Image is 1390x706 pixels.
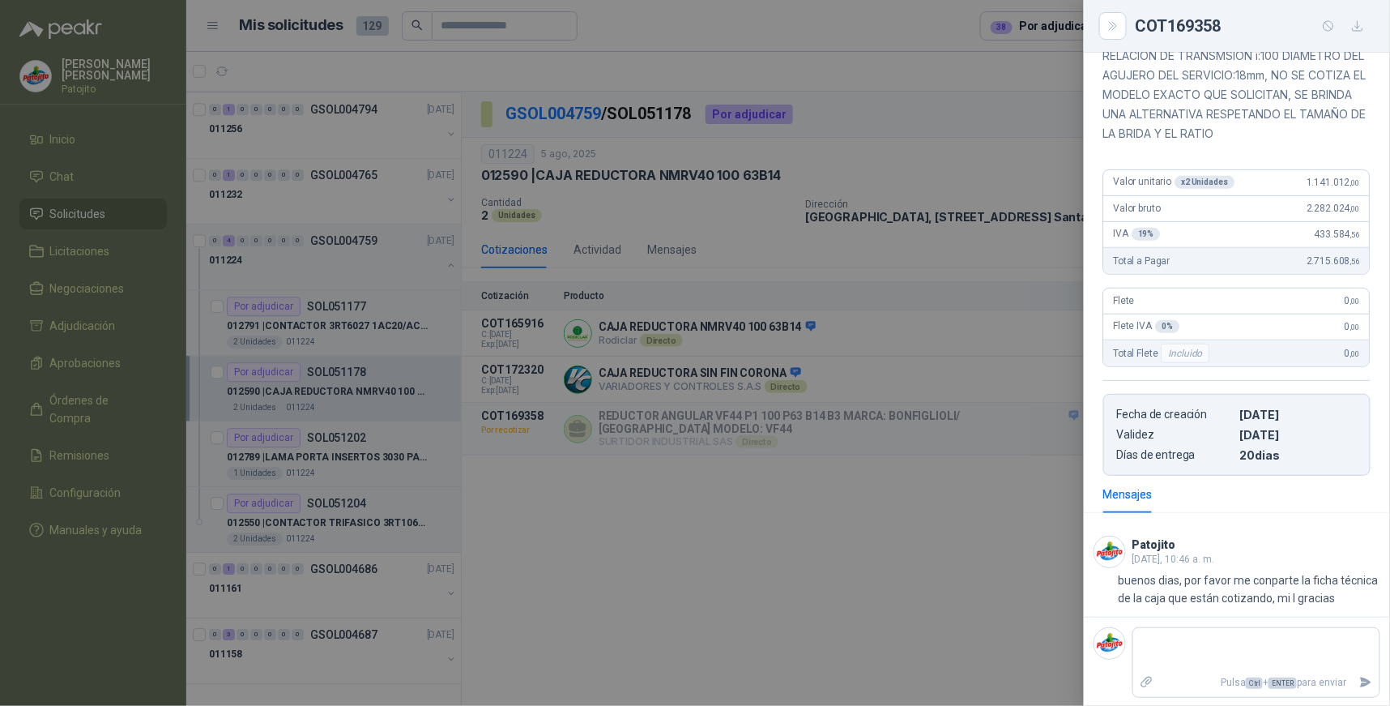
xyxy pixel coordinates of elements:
span: 0 [1345,321,1360,332]
span: 2.282.024 [1307,203,1360,214]
div: 19 % [1132,228,1162,241]
span: IVA [1114,228,1161,241]
span: Valor unitario [1114,176,1235,189]
span: Total a Pagar [1114,255,1170,267]
div: x 2 Unidades [1175,176,1235,189]
label: Adjuntar archivos [1133,669,1161,697]
span: ,00 [1350,178,1360,187]
button: Close [1103,16,1123,36]
span: ,00 [1350,349,1360,358]
span: 0 [1345,295,1360,306]
span: Total Flete [1114,344,1213,363]
span: Flete [1114,295,1135,306]
p: [DATE] [1240,408,1357,421]
p: Validez [1117,428,1234,442]
img: Company Logo [1094,628,1125,659]
img: Company Logo [1094,537,1125,567]
p: 20 dias [1240,448,1357,462]
span: Flete IVA [1114,320,1180,333]
span: ,56 [1350,230,1360,239]
span: 433.584 [1315,229,1360,240]
p: buenos dias, por favor me conparte la ficha técnica de la caja que están cotizando, mi l gracias [1119,571,1380,607]
div: Mensajes [1103,486,1153,503]
span: Ctrl [1246,678,1263,689]
p: RELACIÓN DE TRANSMSIÓN i:100 DIAMETRO DEL AGUJERO DEL SERVICIO:18mm, NO SE COTIZA EL MODELO EXACT... [1103,46,1371,143]
button: Enviar [1353,669,1379,697]
span: Valor bruto [1114,203,1161,214]
span: ,00 [1350,323,1360,332]
span: [DATE], 10:46 a. m. [1132,554,1215,565]
p: Fecha de creación [1117,408,1234,421]
div: 0 % [1156,320,1180,333]
span: 0 [1345,348,1360,359]
span: 1.141.012 [1307,177,1360,188]
span: ,56 [1350,257,1360,266]
span: ENTER [1268,678,1297,689]
p: [DATE] [1240,428,1357,442]
div: Incluido [1162,344,1210,363]
h3: Patojito [1132,541,1176,550]
span: ,00 [1350,204,1360,213]
span: 2.715.608 [1307,255,1360,267]
p: Días de entrega [1117,448,1234,462]
span: ,00 [1350,297,1360,306]
div: COT169358 [1136,13,1371,39]
p: Pulsa + para enviar [1161,669,1354,697]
